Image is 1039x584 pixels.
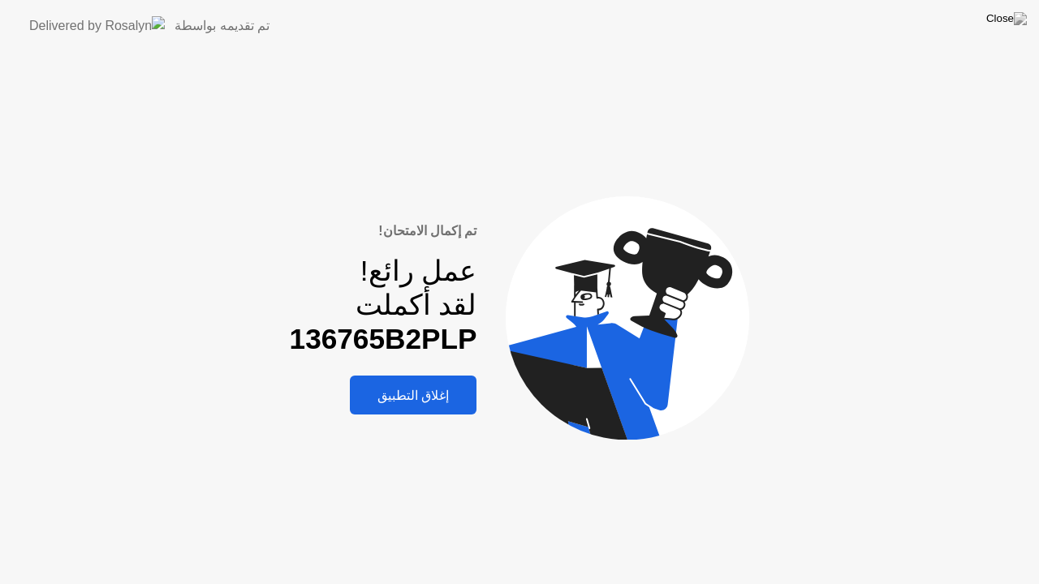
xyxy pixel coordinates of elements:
button: إغلاق التطبيق [350,376,476,414]
div: عمل رائع! لقد أكملت [290,254,477,357]
img: Delivered by Rosalyn [29,16,165,35]
div: إغلاق التطبيق [355,388,472,403]
div: تم تقديمه بواسطة [175,16,269,36]
div: تم إكمال الامتحان! [290,221,477,241]
b: 136765B2PLP [290,323,477,354]
img: Close [986,12,1027,25]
